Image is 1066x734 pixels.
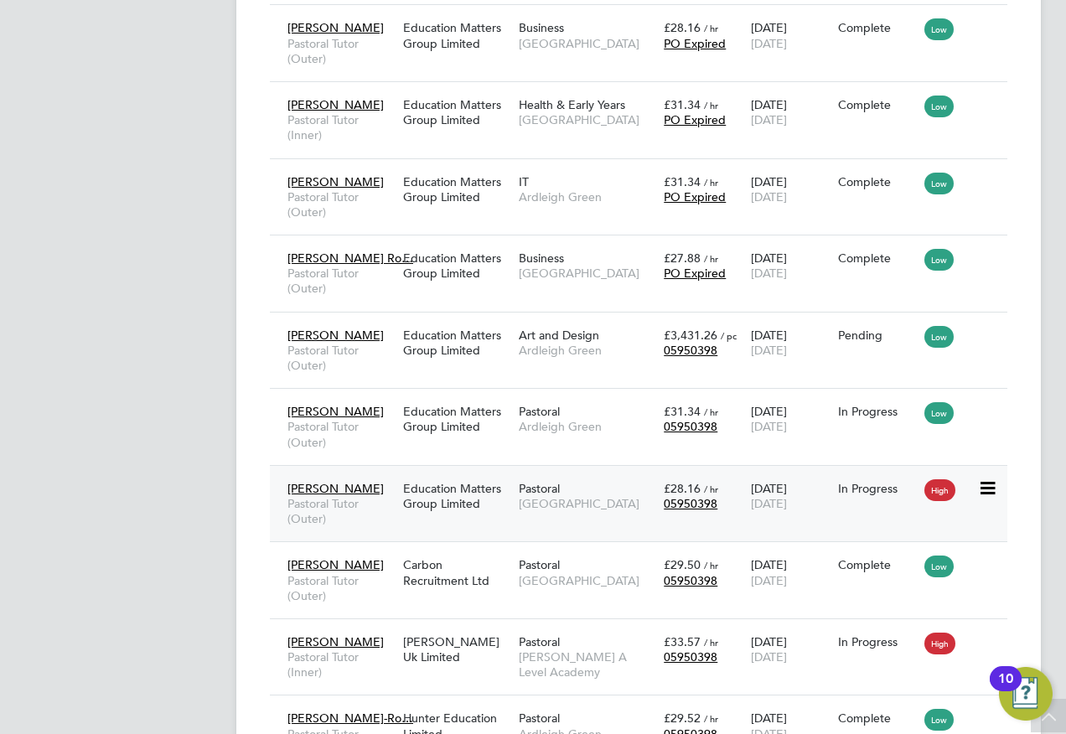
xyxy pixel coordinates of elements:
span: High [924,479,955,501]
span: [DATE] [751,266,787,281]
div: [DATE] [747,473,834,519]
span: Low [924,18,954,40]
span: PO Expired [664,36,726,51]
span: Ardleigh Green [519,343,655,358]
div: [DATE] [747,12,834,59]
div: Education Matters Group Limited [399,242,515,289]
span: [DATE] [751,189,787,204]
span: Pastoral Tutor (Outer) [287,496,395,526]
div: Complete [838,174,917,189]
span: PO Expired [664,189,726,204]
span: [PERSON_NAME] Ro… [287,251,413,266]
a: [PERSON_NAME]Pastoral Tutor (Outer)Education Matters Group LimitedBusiness[GEOGRAPHIC_DATA]£28.16... [283,11,1007,25]
a: [PERSON_NAME]Pastoral Tutor (Outer)Education Matters Group LimitedITArdleigh Green£31.34 / hrPO E... [283,165,1007,179]
span: £3,431.26 [664,328,717,343]
div: [DATE] [747,89,834,136]
span: / hr [704,99,718,111]
div: 10 [998,679,1013,700]
span: 05950398 [664,343,717,358]
span: [DATE] [751,573,787,588]
span: Health & Early Years [519,97,625,112]
span: £31.34 [664,97,701,112]
span: £27.88 [664,251,701,266]
span: / hr [704,559,718,571]
div: [DATE] [747,549,834,596]
span: [GEOGRAPHIC_DATA] [519,266,655,281]
span: [DATE] [751,343,787,358]
span: [DATE] [751,649,787,664]
a: [PERSON_NAME]Pastoral Tutor (Outer)Carbon Recruitment LtdPastoral[GEOGRAPHIC_DATA]£29.50 / hr0595... [283,548,1007,562]
div: [DATE] [747,319,834,366]
span: [GEOGRAPHIC_DATA] [519,496,655,511]
span: [PERSON_NAME] [287,557,384,572]
div: In Progress [838,634,917,649]
span: [DATE] [751,496,787,511]
span: £31.34 [664,174,701,189]
span: [DATE] [751,112,787,127]
span: Business [519,20,564,35]
span: Pastoral Tutor (Outer) [287,419,395,449]
div: Education Matters Group Limited [399,473,515,519]
span: PO Expired [664,112,726,127]
span: Business [519,251,564,266]
a: [PERSON_NAME]-Ro…Pastoral Tutor (Outer)Hunter Education LimitedPastoralArdleigh Green£29.52 / hr0... [283,701,1007,716]
span: Pastoral Tutor (Outer) [287,36,395,66]
div: [DATE] [747,626,834,673]
button: Open Resource Center, 10 new notifications [999,667,1053,721]
div: In Progress [838,404,917,419]
span: [GEOGRAPHIC_DATA] [519,36,655,51]
a: [PERSON_NAME]Pastoral Tutor (Inner)Education Matters Group LimitedHealth & Early Years[GEOGRAPHIC... [283,88,1007,102]
span: 05950398 [664,496,717,511]
span: Pastoral Tutor (Outer) [287,573,395,603]
div: Education Matters Group Limited [399,166,515,213]
span: IT [519,174,529,189]
span: [PERSON_NAME] [287,404,384,419]
span: Pastoral [519,634,560,649]
span: [GEOGRAPHIC_DATA] [519,573,655,588]
span: Low [924,96,954,117]
div: [PERSON_NAME] Uk Limited [399,626,515,673]
div: Complete [838,251,917,266]
span: Low [924,402,954,424]
span: [PERSON_NAME] [287,328,384,343]
span: [GEOGRAPHIC_DATA] [519,112,655,127]
div: Complete [838,711,917,726]
span: Art and Design [519,328,599,343]
span: [PERSON_NAME] [287,481,384,496]
a: [PERSON_NAME] Ro…Pastoral Tutor (Outer)Education Matters Group LimitedBusiness[GEOGRAPHIC_DATA]£2... [283,241,1007,256]
span: High [924,633,955,654]
span: [PERSON_NAME]-Ro… [287,711,413,726]
span: / hr [704,22,718,34]
span: [PERSON_NAME] A Level Academy [519,649,655,680]
span: Low [924,249,954,271]
span: Low [924,173,954,194]
span: / hr [704,252,718,265]
div: [DATE] [747,395,834,442]
span: Pastoral [519,711,560,726]
span: Pastoral Tutor (Outer) [287,343,395,373]
span: [DATE] [751,36,787,51]
span: £29.50 [664,557,701,572]
a: [PERSON_NAME]Pastoral Tutor (Outer)Education Matters Group LimitedArt and DesignArdleigh Green£3,... [283,318,1007,333]
span: £33.57 [664,634,701,649]
span: £28.16 [664,481,701,496]
a: [PERSON_NAME]Pastoral Tutor (Inner)[PERSON_NAME] Uk LimitedPastoral[PERSON_NAME] A Level Academy£... [283,625,1007,639]
span: Pastoral [519,404,560,419]
a: [PERSON_NAME]Pastoral Tutor (Outer)Education Matters Group LimitedPastoralArdleigh Green£31.34 / ... [283,395,1007,409]
span: / pc [721,329,737,342]
div: [DATE] [747,166,834,213]
div: Carbon Recruitment Ltd [399,549,515,596]
span: / hr [704,483,718,495]
span: / hr [704,636,718,649]
div: Complete [838,20,917,35]
span: Pastoral [519,557,560,572]
span: Pastoral Tutor (Inner) [287,112,395,142]
div: Pending [838,328,917,343]
span: 05950398 [664,649,717,664]
div: Complete [838,557,917,572]
div: Education Matters Group Limited [399,89,515,136]
div: Education Matters Group Limited [399,12,515,59]
span: Ardleigh Green [519,419,655,434]
span: Low [924,709,954,731]
span: Low [924,556,954,577]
